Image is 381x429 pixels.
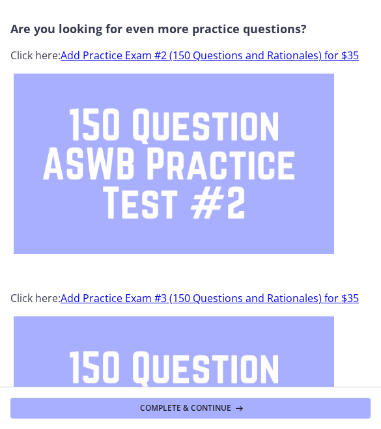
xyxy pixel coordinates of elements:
button: Complete & continue [10,398,371,419]
p: Click here: [10,48,371,63]
a: Add Practice Exam #2 (150 Questions and Rationales) for $35 [61,48,359,62]
span: Complete & continue [140,403,231,413]
a: Add Practice Exam #3 (150 Questions and Rationales) for $35 [61,291,359,305]
img: 150_Question_ASWB_Practice_Test__2.png [14,74,334,254]
span: Are you looking for even more practice questions? [10,21,307,36]
p: Click here: [10,290,371,306]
